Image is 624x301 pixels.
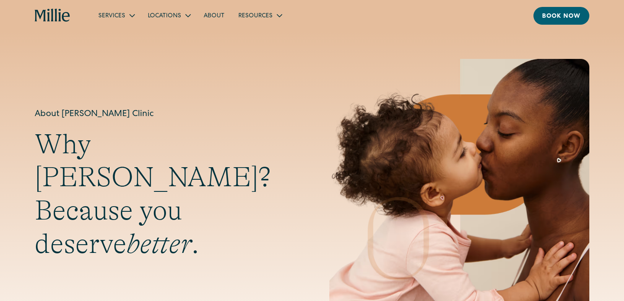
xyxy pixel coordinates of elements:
a: home [35,9,71,23]
div: Resources [231,8,288,23]
a: Book now [533,7,589,25]
div: Services [98,12,125,21]
div: Resources [238,12,273,21]
a: About [197,8,231,23]
div: Services [91,8,141,23]
div: Locations [148,12,181,21]
div: Locations [141,8,197,23]
em: better [127,228,192,259]
h1: About [PERSON_NAME] Clinic [35,108,295,121]
div: Book now [542,12,581,21]
h2: Why [PERSON_NAME]? Because you deserve . [35,128,295,261]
